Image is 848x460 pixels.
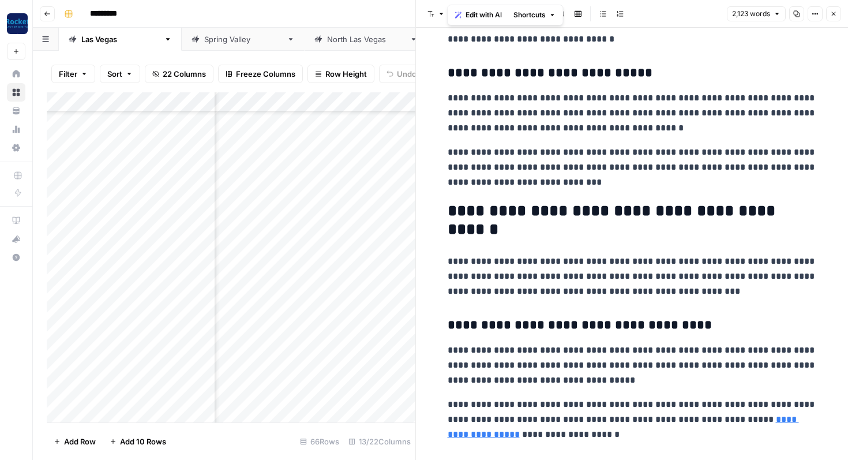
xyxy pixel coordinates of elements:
[51,65,95,83] button: Filter
[7,9,25,38] button: Workspace: Rocket Pilots
[81,33,159,45] div: [GEOGRAPHIC_DATA]
[7,248,25,267] button: Help + Support
[513,10,546,20] span: Shortcuts
[325,68,367,80] span: Row Height
[7,211,25,230] a: AirOps Academy
[204,33,282,45] div: [GEOGRAPHIC_DATA]
[305,28,427,51] a: [GEOGRAPHIC_DATA]
[7,102,25,120] a: Your Data
[64,436,96,447] span: Add Row
[59,68,77,80] span: Filter
[145,65,213,83] button: 22 Columns
[509,8,561,23] button: Shortcuts
[7,120,25,139] a: Usage
[451,8,506,23] button: Edit with AI
[344,432,415,451] div: 13/22 Columns
[107,68,122,80] span: Sort
[120,436,166,447] span: Add 10 Rows
[7,139,25,157] a: Settings
[100,65,140,83] button: Sort
[397,68,417,80] span: Undo
[379,65,424,83] button: Undo
[327,33,405,45] div: [GEOGRAPHIC_DATA]
[163,68,206,80] span: 22 Columns
[182,28,305,51] a: [GEOGRAPHIC_DATA]
[295,432,344,451] div: 66 Rows
[236,68,295,80] span: Freeze Columns
[7,83,25,102] a: Browse
[732,9,770,19] span: 2,123 words
[7,13,28,34] img: Rocket Pilots Logo
[727,6,786,21] button: 2,123 words
[7,65,25,83] a: Home
[103,432,173,451] button: Add 10 Rows
[59,28,182,51] a: [GEOGRAPHIC_DATA]
[7,230,25,248] div: What's new?
[218,65,303,83] button: Freeze Columns
[47,432,103,451] button: Add Row
[307,65,374,83] button: Row Height
[466,10,502,20] span: Edit with AI
[7,230,25,248] button: What's new?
